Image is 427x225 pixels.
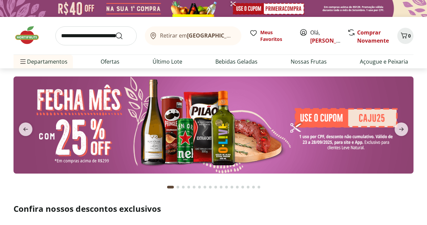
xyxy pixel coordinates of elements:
button: Go to page 3 from fs-carousel [181,179,186,195]
button: Go to page 17 from fs-carousel [256,179,262,195]
button: Go to page 14 from fs-carousel [240,179,245,195]
button: Go to page 13 from fs-carousel [235,179,240,195]
a: Meus Favoritos [249,29,291,43]
span: Departamentos [19,53,68,70]
button: Go to page 7 from fs-carousel [202,179,208,195]
a: Ofertas [101,58,119,66]
b: [GEOGRAPHIC_DATA]/[GEOGRAPHIC_DATA] [187,32,301,39]
button: Retirar em[GEOGRAPHIC_DATA]/[GEOGRAPHIC_DATA] [145,26,241,45]
button: Go to page 10 from fs-carousel [218,179,224,195]
input: search [55,26,137,45]
button: Carrinho [397,28,413,44]
button: Go to page 15 from fs-carousel [245,179,251,195]
button: Go to page 5 from fs-carousel [191,179,197,195]
a: Açougue e Peixaria [360,58,408,66]
a: Bebidas Geladas [215,58,258,66]
a: [PERSON_NAME] [310,37,354,44]
button: Go to page 12 from fs-carousel [229,179,235,195]
button: Go to page 4 from fs-carousel [186,179,191,195]
button: previous [14,122,38,136]
span: Olá, [310,28,340,45]
span: Meus Favoritos [260,29,291,43]
button: Go to page 2 from fs-carousel [175,179,181,195]
button: Submit Search [115,32,131,40]
a: Último Lote [153,58,182,66]
span: Retirar em [160,32,235,39]
span: 0 [408,32,411,39]
button: Go to page 9 from fs-carousel [213,179,218,195]
button: Go to page 11 from fs-carousel [224,179,229,195]
button: Go to page 16 from fs-carousel [251,179,256,195]
button: next [389,122,413,136]
h2: Confira nossos descontos exclusivos [14,203,413,214]
img: Hortifruti [14,25,47,45]
button: Menu [19,53,27,70]
button: Go to page 6 from fs-carousel [197,179,202,195]
button: Current page from fs-carousel [166,179,175,195]
button: Go to page 8 from fs-carousel [208,179,213,195]
a: Nossas Frutas [291,58,327,66]
a: Comprar Novamente [357,29,389,44]
img: banana [14,76,413,174]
